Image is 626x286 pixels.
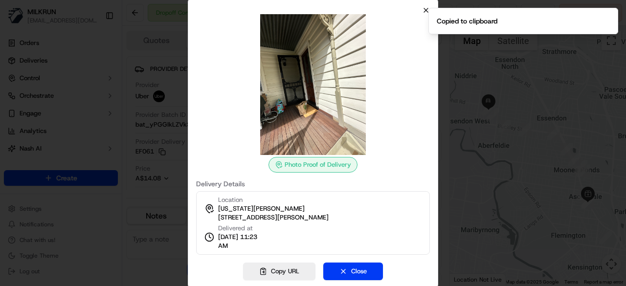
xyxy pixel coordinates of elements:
span: [STREET_ADDRESS][PERSON_NAME] [218,213,329,222]
button: Close [323,263,383,280]
div: Photo Proof of Delivery [268,157,358,173]
span: Location [218,196,243,204]
div: Copied to clipboard [437,16,497,26]
span: Delivered at [218,224,263,233]
label: Delivery Details [196,180,430,187]
button: Copy URL [243,263,315,280]
span: [US_STATE][PERSON_NAME] [218,204,305,213]
span: [DATE] 11:23 AM [218,233,263,250]
img: photo_proof_of_delivery image [243,14,383,155]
